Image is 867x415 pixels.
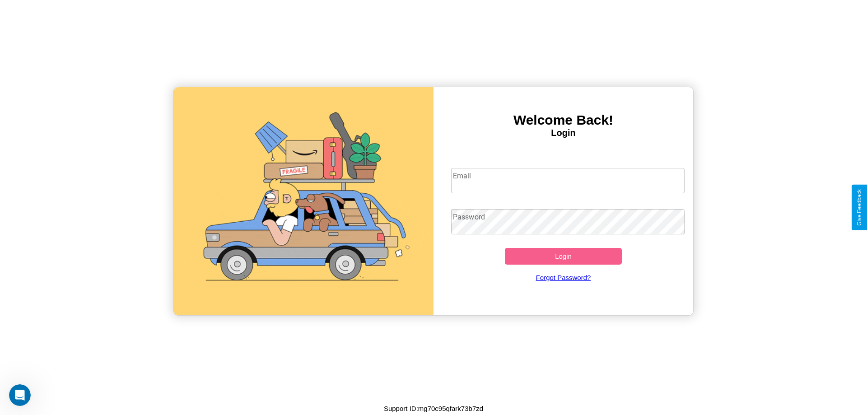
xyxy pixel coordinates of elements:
[433,128,693,138] h4: Login
[174,87,433,315] img: gif
[433,112,693,128] h3: Welcome Back!
[856,189,862,226] div: Give Feedback
[447,265,681,290] a: Forgot Password?
[384,402,483,415] p: Support ID: mg70c95qfark73b7zd
[9,384,31,406] iframe: Intercom live chat
[505,248,622,265] button: Login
